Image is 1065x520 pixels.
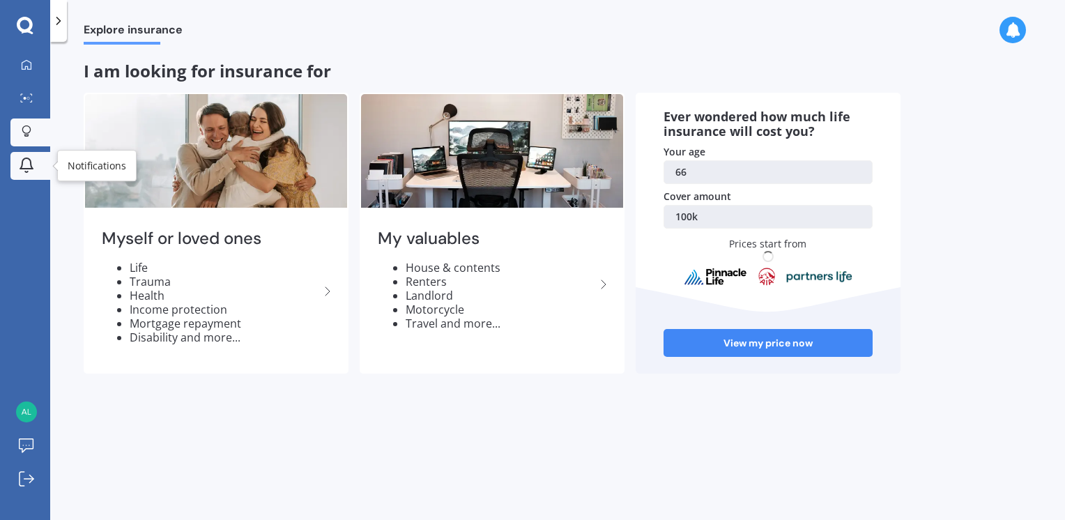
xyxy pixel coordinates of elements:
li: Travel and more... [406,316,595,330]
a: 66 [664,160,873,184]
li: Disability and more... [130,330,319,344]
img: b56ce35b86acd058c257fbbb6d92e029 [16,402,37,422]
li: Motorcycle [406,303,595,316]
span: Explore insurance [84,23,183,42]
a: 100k [664,205,873,229]
img: Myself or loved ones [85,94,347,208]
li: Life [130,261,319,275]
div: Ever wondered how much life insurance will cost you? [664,109,873,139]
div: Prices start from [678,237,859,275]
img: pinnacle [684,268,748,286]
li: House & contents [406,261,595,275]
li: Renters [406,275,595,289]
li: Health [130,289,319,303]
div: Cover amount [664,190,873,204]
img: partnersLife [786,270,853,283]
h2: Myself or loved ones [102,228,319,250]
img: My valuables [361,94,623,208]
div: Notifications [68,159,126,173]
li: Trauma [130,275,319,289]
li: Income protection [130,303,319,316]
h2: My valuables [378,228,595,250]
a: View my price now [664,329,873,357]
li: Landlord [406,289,595,303]
img: aia [758,268,775,286]
div: Your age [664,145,873,159]
span: I am looking for insurance for [84,59,331,82]
li: Mortgage repayment [130,316,319,330]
